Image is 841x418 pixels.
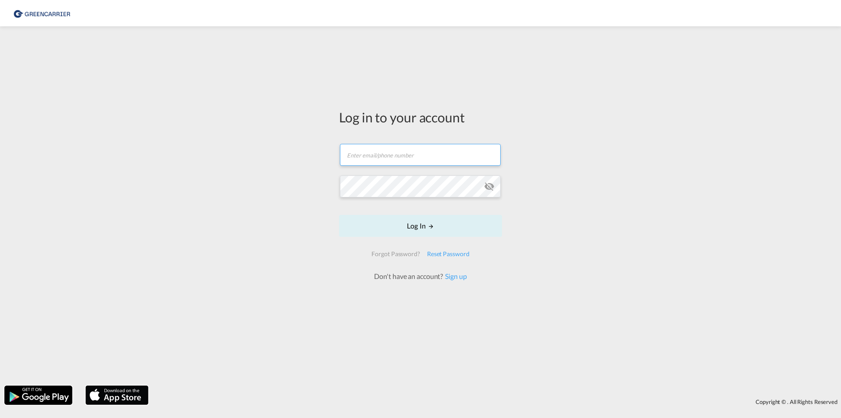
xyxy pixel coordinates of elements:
img: 1378a7308afe11ef83610d9e779c6b34.png [13,4,72,23]
img: apple.png [85,385,149,406]
div: Log in to your account [339,108,502,126]
img: google.png [4,385,73,406]
button: LOGIN [339,215,502,237]
input: Enter email/phone number [340,144,501,166]
div: Forgot Password? [368,246,423,262]
div: Don't have an account? [364,272,476,281]
div: Copyright © . All Rights Reserved [153,394,841,409]
md-icon: icon-eye-off [484,181,495,192]
div: Reset Password [424,246,473,262]
a: Sign up [443,272,466,280]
